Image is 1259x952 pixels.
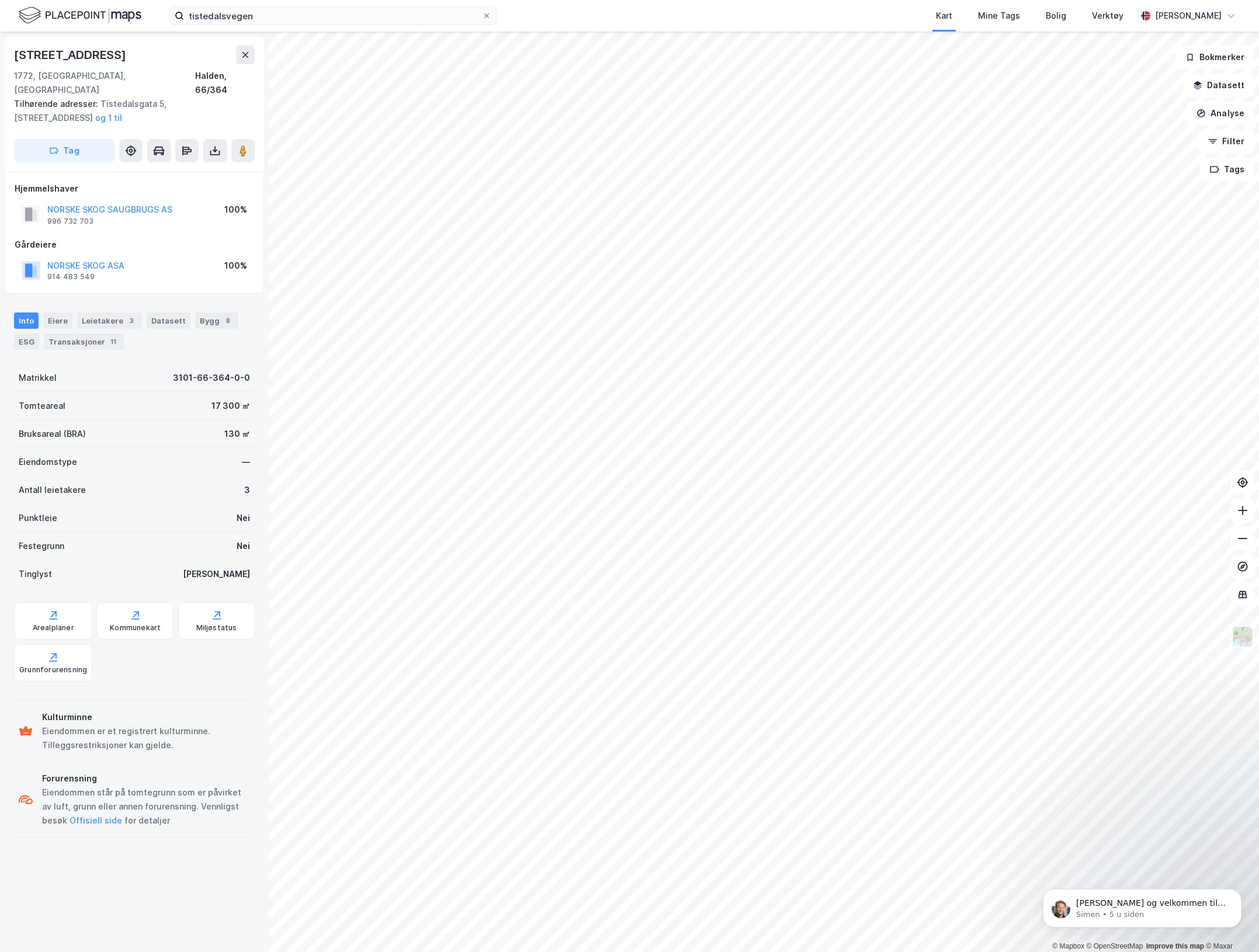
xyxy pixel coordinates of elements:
[173,371,250,385] div: 3101-66-364-0-0
[1198,130,1254,153] button: Filter
[224,259,247,273] div: 100%
[14,333,39,350] div: ESG
[19,567,52,581] div: Tinglyst
[211,399,250,413] div: 17 300 ㎡
[19,5,141,26] img: logo.f888ab2527a4732fd821a326f86c7f29.svg
[33,623,74,633] div: Arealplaner
[14,99,100,109] span: Tilhørende adresser:
[195,69,255,97] div: Halden, 66/364
[19,427,86,441] div: Bruksareal (BRA)
[1025,864,1259,946] iframe: Intercom notifications melding
[47,217,93,226] div: 996 732 703
[147,312,190,329] div: Datasett
[224,427,250,441] div: 130 ㎡
[195,312,238,329] div: Bygg
[42,710,250,724] div: Kulturminne
[183,567,250,581] div: [PERSON_NAME]
[14,69,195,97] div: 1772, [GEOGRAPHIC_DATA], [GEOGRAPHIC_DATA]
[1087,942,1143,950] a: OpenStreetMap
[14,97,245,125] div: Tistedalsgata 5, [STREET_ADDRESS]
[237,511,250,525] div: Nei
[15,238,254,252] div: Gårdeiere
[42,724,250,752] div: Eiendommen er et registrert kulturminne. Tilleggsrestriksjoner kan gjelde.
[1146,942,1204,950] a: Improve this map
[237,539,250,553] div: Nei
[19,371,57,385] div: Matrikkel
[1232,626,1254,648] img: Z
[224,203,247,217] div: 100%
[936,9,952,23] div: Kart
[47,272,95,282] div: 914 483 549
[1092,9,1123,23] div: Verktøy
[44,333,124,350] div: Transaksjoner
[14,46,129,64] div: [STREET_ADDRESS]
[43,312,72,329] div: Eiere
[51,34,200,90] span: [PERSON_NAME] og velkommen til Newsec Maps, [PERSON_NAME] det er du lurer på så er det bare å ta ...
[14,312,39,329] div: Info
[242,455,250,469] div: —
[978,9,1020,23] div: Mine Tags
[222,315,234,326] div: 8
[126,315,137,326] div: 3
[42,772,250,786] div: Forurensning
[42,786,250,828] div: Eiendommen står på tomtegrunn som er påvirket av luft, grunn eller annen forurensning. Vennligst ...
[1187,102,1254,125] button: Analyse
[51,45,202,55] p: Message from Simen, sent 5 u siden
[1046,9,1066,23] div: Bolig
[77,312,142,329] div: Leietakere
[19,399,65,413] div: Tomteareal
[196,623,237,633] div: Miljøstatus
[19,539,64,553] div: Festegrunn
[19,483,86,497] div: Antall leietakere
[244,483,250,497] div: 3
[1052,942,1084,950] a: Mapbox
[19,665,87,675] div: Grunnforurensning
[1200,158,1254,181] button: Tags
[1183,74,1254,97] button: Datasett
[184,7,482,25] input: Søk på adresse, matrikkel, gårdeiere, leietakere eller personer
[1175,46,1254,69] button: Bokmerker
[110,623,161,633] div: Kommunekart
[1155,9,1222,23] div: [PERSON_NAME]
[19,455,77,469] div: Eiendomstype
[15,182,254,196] div: Hjemmelshaver
[19,511,57,525] div: Punktleie
[14,139,115,162] button: Tag
[107,336,119,348] div: 11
